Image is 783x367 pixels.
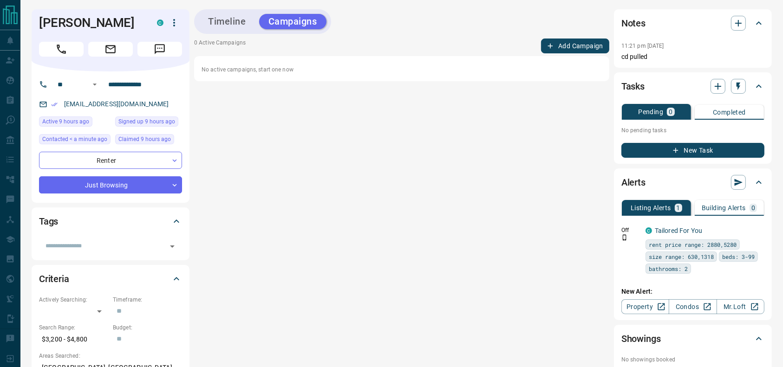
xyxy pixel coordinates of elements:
[669,299,717,314] a: Condos
[621,287,764,296] p: New Alert:
[39,323,108,332] p: Search Range:
[717,299,764,314] a: Mr.Loft
[39,271,69,286] h2: Criteria
[64,100,169,108] a: [EMAIL_ADDRESS][DOMAIN_NAME]
[39,296,108,304] p: Actively Searching:
[621,299,669,314] a: Property
[39,352,182,360] p: Areas Searched:
[638,109,663,115] p: Pending
[621,52,764,62] p: cd pulled
[621,43,664,49] p: 11:21 pm [DATE]
[621,234,628,241] svg: Push Notification Only
[39,210,182,232] div: Tags
[649,264,688,273] span: bathrooms: 2
[702,205,746,211] p: Building Alerts
[39,116,111,129] div: Mon Aug 18 2025
[42,117,89,126] span: Active 9 hours ago
[88,42,133,57] span: Email
[115,134,182,147] div: Mon Aug 18 2025
[194,39,246,53] p: 0 Active Campaigns
[199,14,255,29] button: Timeline
[621,16,646,31] h2: Notes
[621,75,764,97] div: Tasks
[42,135,107,144] span: Contacted < a minute ago
[621,226,640,234] p: Off
[39,214,58,229] h2: Tags
[649,252,714,261] span: size range: 630,1318
[655,227,702,234] a: Tailored For You
[621,123,764,137] p: No pending tasks
[39,134,111,147] div: Tue Aug 19 2025
[649,240,737,249] span: rent price range: 2880,5280
[113,296,182,304] p: Timeframe:
[541,39,609,53] button: Add Campaign
[89,79,100,90] button: Open
[39,42,84,57] span: Call
[621,328,764,350] div: Showings
[51,101,58,108] svg: Email Verified
[621,12,764,34] div: Notes
[39,268,182,290] div: Criteria
[115,116,182,129] div: Mon Aug 18 2025
[722,252,755,261] span: beds: 3-99
[39,15,143,30] h1: [PERSON_NAME]
[621,331,661,346] h2: Showings
[157,19,163,26] div: condos.ca
[118,135,171,144] span: Claimed 9 hours ago
[621,79,645,94] h2: Tasks
[751,205,755,211] p: 0
[39,152,182,169] div: Renter
[166,240,179,253] button: Open
[39,176,182,193] div: Just Browsing
[621,355,764,364] p: No showings booked
[39,332,108,347] p: $3,200 - $4,800
[669,109,672,115] p: 0
[677,205,680,211] p: 1
[631,205,671,211] p: Listing Alerts
[621,143,764,158] button: New Task
[621,175,646,190] h2: Alerts
[713,109,746,116] p: Completed
[621,171,764,193] div: Alerts
[118,117,175,126] span: Signed up 9 hours ago
[113,323,182,332] p: Budget:
[202,65,602,74] p: No active campaigns, start one now
[259,14,326,29] button: Campaigns
[137,42,182,57] span: Message
[646,227,652,234] div: condos.ca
